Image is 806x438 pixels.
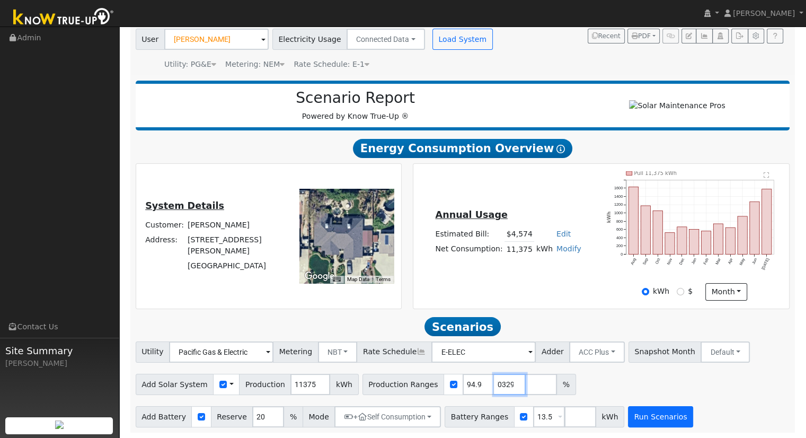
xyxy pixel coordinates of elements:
span: Scenarios [424,317,500,336]
text: 1000 [614,211,623,215]
a: Help Link [767,29,783,43]
span: Alias: HE1 [294,60,369,68]
td: Address: [144,232,186,258]
rect: onclick="" [628,187,638,254]
rect: onclick="" [750,202,759,254]
span: % [284,406,303,427]
span: Rate Schedule [357,341,432,363]
text: 400 [616,235,623,240]
td: $4,574 [504,226,534,242]
text: Dec [678,257,686,266]
i: Show Help [556,145,565,153]
rect: onclick="" [653,211,662,254]
text: [DATE] [760,257,770,270]
button: PDF [627,29,660,43]
span: [PERSON_NAME] [733,9,795,17]
text:  [764,172,769,178]
span: Site Summary [5,344,113,358]
input: Select a Rate Schedule [431,341,536,363]
td: kWh [534,242,554,257]
text: Feb [703,257,710,265]
text: Oct [654,257,661,265]
div: Metering: NEM [225,59,285,70]
text: Aug [630,257,637,266]
text: May [739,257,746,266]
span: Production [239,374,291,395]
span: Reserve [211,406,253,427]
div: Powered by Know True-Up ® [141,89,570,122]
input: Select a User [164,29,269,50]
span: Utility [136,341,170,363]
rect: onclick="" [677,227,687,255]
input: $ [677,288,684,295]
button: Export Interval Data [731,29,748,43]
text: 1600 [614,186,623,190]
td: [GEOGRAPHIC_DATA] [186,258,285,273]
button: Run Scenarios [628,406,693,427]
text: Nov [666,257,674,266]
text: 600 [616,227,623,232]
text: 1400 [614,194,623,199]
div: Utility: PG&E [164,59,216,70]
text: Pull 11,375 kWh [634,170,677,176]
img: Google [302,269,337,283]
span: PDF [632,32,651,40]
text: Mar [714,257,722,266]
u: System Details [145,200,224,211]
span: kWh [596,406,624,427]
span: Metering [273,341,318,363]
button: NBT [318,341,358,363]
td: [STREET_ADDRESS][PERSON_NAME] [186,232,285,258]
button: Map Data [347,276,369,283]
span: Adder [535,341,570,363]
td: [PERSON_NAME] [186,217,285,232]
label: kWh [653,286,669,297]
a: Modify [556,244,581,253]
span: Production Ranges [362,374,444,395]
button: month [705,283,747,301]
input: kWh [642,288,649,295]
span: Snapshot Month [628,341,702,363]
button: Connected Data [347,29,425,50]
text: Jun [751,257,758,265]
rect: onclick="" [738,216,747,255]
a: Terms (opens in new tab) [376,276,391,282]
text: Apr [727,257,734,265]
button: Keyboard shortcuts [333,276,340,283]
u: Annual Usage [435,209,507,220]
text: 1200 [614,202,623,207]
td: Net Consumption: [433,242,504,257]
rect: onclick="" [762,189,772,255]
text: 200 [616,243,623,248]
rect: onclick="" [725,227,735,254]
text: 0 [621,252,623,257]
img: Solar Maintenance Pros [629,100,725,111]
button: Recent [588,29,625,43]
button: Multi-Series Graph [696,29,712,43]
rect: onclick="" [665,233,675,255]
div: [PERSON_NAME] [5,358,113,369]
span: Energy Consumption Overview [353,139,572,158]
a: Edit [556,230,571,238]
text: Jan [690,257,697,265]
button: Default [701,341,750,363]
button: Load System [432,29,493,50]
text: Sep [642,257,649,266]
td: Customer: [144,217,186,232]
a: Open this area in Google Maps (opens a new window) [302,269,337,283]
rect: onclick="" [689,230,699,255]
td: 11,375 [504,242,534,257]
span: kWh [330,374,358,395]
span: Add Battery [136,406,192,427]
span: Electricity Usage [272,29,347,50]
rect: onclick="" [641,206,650,255]
rect: onclick="" [702,231,711,255]
span: % [556,374,575,395]
img: retrieve [55,421,64,429]
button: Settings [748,29,764,43]
button: ACC Plus [569,341,625,363]
img: Know True-Up [8,6,119,30]
button: +Self Consumption [334,406,441,427]
text: 800 [616,219,623,224]
td: Estimated Bill: [433,226,504,242]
